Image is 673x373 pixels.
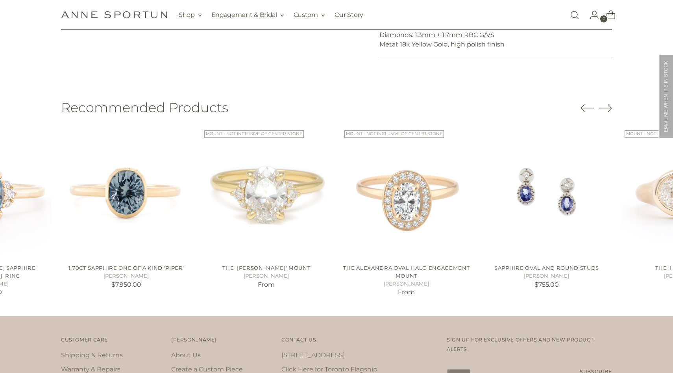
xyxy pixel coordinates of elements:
[447,337,593,352] span: Sign up for exclusive offers and new product alerts
[201,127,332,258] a: The 'Kathleen' Mount
[179,6,202,24] button: Shop
[61,272,192,280] h5: [PERSON_NAME]
[341,288,472,297] p: From
[281,351,345,359] a: [STREET_ADDRESS]
[494,265,599,271] a: Sapphire Oval and Round Studs
[335,6,363,24] a: Our Story
[343,265,470,279] a: The Alexandra Oval Halo Engagement Mount
[281,337,316,343] span: Contact Us
[171,337,216,343] span: [PERSON_NAME]
[61,127,192,258] a: 1.70ct Sapphire One of a Kind 'Piper'
[61,337,108,343] span: Customer Care
[294,6,325,24] button: Custom
[201,280,332,289] p: From
[68,265,184,271] a: 1.70ct Sapphire One of a Kind 'Piper'
[481,272,612,280] h5: [PERSON_NAME]
[534,281,559,288] span: $755.00
[171,366,243,373] a: Create a Custom Piece
[583,7,599,23] a: Go to the account page
[658,54,673,139] div: EMAIL ME WHEN IT'S IN STOCK
[341,280,472,288] h5: [PERSON_NAME]
[61,11,167,19] a: Anne Sportun Fine Jewellery
[599,101,612,115] button: Move to next carousel slide
[481,127,612,258] a: Sapphire Oval and Round Studs
[341,127,472,258] a: The Alexandra Oval Halo Engagement Mount
[211,6,284,24] button: Engagement & Bridal
[171,351,201,359] a: About Us
[61,351,123,359] a: Shipping & Returns
[61,366,120,373] a: Warranty & Repairs
[600,15,607,22] span: 0
[111,281,141,288] span: $7,950.00
[581,102,594,115] button: Move to previous carousel slide
[222,265,311,271] a: The '[PERSON_NAME]' Mount
[201,272,332,280] h5: [PERSON_NAME]
[379,21,612,49] p: Stone: 0.98ct Oval [US_STATE] Sapphire Diamonds: 1.3mm + 1.7mm RBC G/VS Metal: 18k Yellow Gold, h...
[61,100,228,115] h2: Recommended Products
[600,7,616,23] a: Open cart modal
[567,7,582,23] a: Open search modal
